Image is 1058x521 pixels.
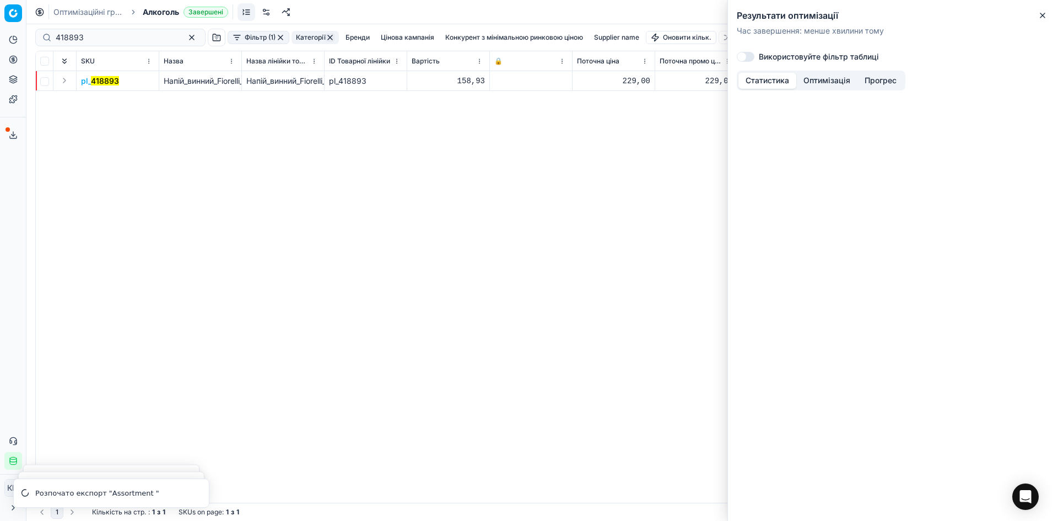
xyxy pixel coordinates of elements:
[51,506,63,519] button: 1
[412,57,440,66] span: Вартість
[66,506,79,519] button: Go to next page
[81,76,119,87] button: pl_418893
[737,9,1049,22] h2: Результати оптимізації
[91,76,119,85] mark: 418893
[857,73,904,89] button: Прогрес
[329,76,402,87] div: pl_418893
[53,7,124,18] a: Оптимізаційні групи
[4,479,22,497] button: КM
[152,508,155,517] strong: 1
[35,506,48,519] button: Go to previous page
[81,57,95,66] span: SKU
[577,57,619,66] span: Поточна ціна
[35,488,196,499] div: Розпочато експорт "Assortment "
[796,73,857,89] button: Оптимізація
[92,508,146,517] span: Кількість на стр.
[164,57,183,66] span: Назва
[56,32,176,43] input: Пошук по SKU або назві
[590,31,644,44] button: Supplier name
[226,508,229,517] strong: 1
[81,76,119,87] span: pl_
[157,508,160,517] strong: з
[737,25,1049,36] p: Час завершення : менше хвилини тому
[341,31,374,44] button: Бренди
[246,57,309,66] span: Назва лінійки товарів
[58,74,71,87] button: Expand
[35,506,79,519] nav: pagination
[329,57,390,66] span: ID Товарної лінійки
[759,53,879,61] label: Використовуйте фільтр таблиці
[292,31,339,44] button: Категорії
[163,508,165,517] strong: 1
[183,7,228,18] span: Завершені
[5,480,21,496] span: КM
[738,73,796,89] button: Статистика
[179,508,224,517] span: SKUs on page :
[660,76,733,87] div: 229,00
[231,508,234,517] strong: з
[441,31,587,44] button: Конкурент з мінімальною ринковою ціною
[376,31,439,44] button: Цінова кампанія
[660,57,722,66] span: Поточна промо ціна
[143,7,179,18] span: Алкоголь
[412,76,485,87] div: 158,93
[143,7,228,18] span: АлкогольЗавершені
[494,57,503,66] span: 🔒
[236,508,239,517] strong: 1
[53,7,228,18] nav: breadcrumb
[1012,484,1039,510] div: Open Intercom Messenger
[646,31,716,44] button: Оновити кільк.
[164,76,442,85] span: Напій_винний_Fiorelli_Fragolino_Bianco,_біле,_солодке,_7%,_0,75_л_(716187)
[719,31,779,44] button: Призначити
[577,76,650,87] div: 229,00
[58,55,71,68] button: Expand all
[228,31,289,44] button: Фільтр (1)
[92,508,165,517] div: :
[246,76,320,87] div: Напій_винний_Fiorelli_Fragolino_Bianco,_біле,_солодке,_7%,_0,75_л_(716187)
